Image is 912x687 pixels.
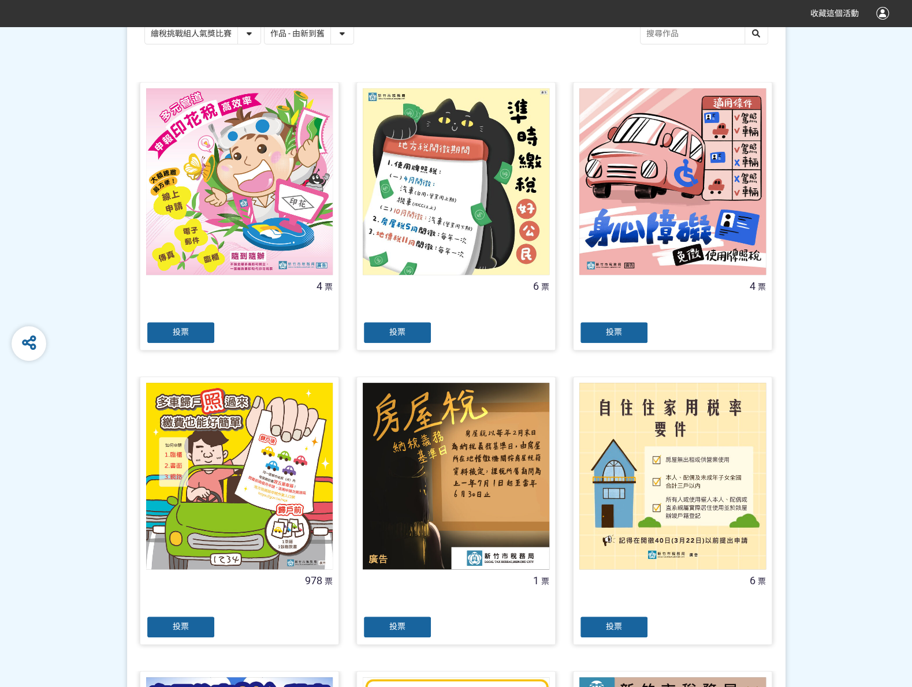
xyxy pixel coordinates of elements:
span: 票 [325,577,333,586]
span: 6 [750,574,755,587]
span: 收藏這個活動 [810,9,859,18]
span: 投票 [173,327,189,337]
span: 投票 [606,622,622,631]
span: 票 [758,577,766,586]
a: 1票投票 [356,376,556,645]
span: 投票 [389,622,405,631]
span: 4 [317,280,322,292]
a: 978票投票 [140,376,339,645]
a: 4票投票 [140,82,339,350]
span: 票 [325,282,333,292]
span: 投票 [389,327,405,337]
span: 票 [541,282,549,292]
span: 4 [750,280,755,292]
a: 6票投票 [573,376,772,645]
span: 978 [305,574,322,587]
a: 4票投票 [573,82,772,350]
a: 6票投票 [356,82,556,350]
span: 票 [758,282,766,292]
span: 票 [541,577,549,586]
input: 搜尋作品 [641,24,768,44]
span: 1 [533,574,539,587]
span: 6 [533,280,539,292]
span: 投票 [606,327,622,337]
span: 投票 [173,622,189,631]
